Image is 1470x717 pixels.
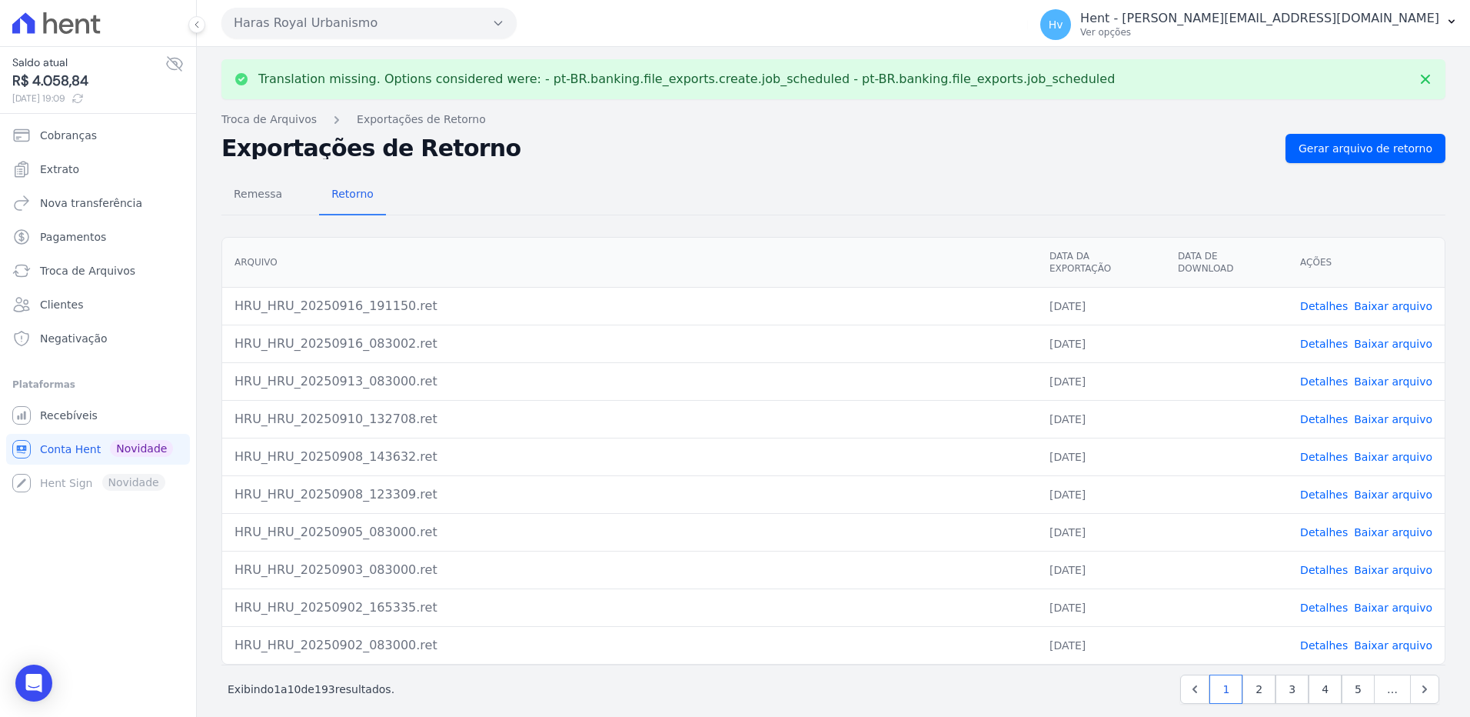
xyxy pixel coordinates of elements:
td: [DATE] [1037,513,1166,551]
a: Gerar arquivo de retorno [1285,134,1445,163]
a: Pagamentos [6,222,190,252]
a: Remessa [221,175,294,215]
a: Recebíveis [6,400,190,431]
span: 193 [314,683,335,695]
a: Cobranças [6,120,190,151]
a: 2 [1242,675,1275,704]
span: … [1374,675,1411,704]
div: HRU_HRU_20250902_165335.ret [234,599,1025,617]
a: Detalhes [1300,602,1348,614]
td: [DATE] [1037,589,1166,626]
a: Troca de Arquivos [6,255,190,286]
span: Hv [1049,19,1063,30]
a: Detalhes [1300,639,1348,652]
div: HRU_HRU_20250913_083000.ret [234,372,1025,391]
td: [DATE] [1037,438,1166,475]
td: [DATE] [1037,287,1166,325]
a: 1 [1209,675,1242,704]
a: Detalhes [1300,375,1348,388]
div: HRU_HRU_20250902_083000.ret [234,636,1025,655]
a: Baixar arquivo [1354,564,1432,576]
a: Detalhes [1300,338,1348,350]
div: HRU_HRU_20250910_132708.ret [234,410,1025,429]
span: 10 [288,683,301,695]
a: Next [1410,675,1439,704]
span: Saldo atual [12,55,165,71]
a: Baixar arquivo [1354,639,1432,652]
span: Clientes [40,297,83,312]
a: Baixar arquivo [1354,338,1432,350]
span: Negativação [40,331,108,346]
div: HRU_HRU_20250903_083000.ret [234,561,1025,579]
a: Detalhes [1300,489,1348,501]
a: 3 [1275,675,1309,704]
a: Baixar arquivo [1354,489,1432,501]
a: Retorno [319,175,386,215]
a: Baixar arquivo [1354,300,1432,312]
nav: Breadcrumb [221,112,1445,128]
span: Nova transferência [40,195,142,211]
a: Clientes [6,289,190,320]
nav: Sidebar [12,120,184,499]
td: [DATE] [1037,626,1166,664]
span: R$ 4.058,84 [12,71,165,92]
div: HRU_HRU_20250905_083000.ret [234,523,1025,542]
span: Cobranças [40,128,97,143]
h2: Exportações de Retorno [221,138,1273,159]
button: Haras Royal Urbanismo [221,8,517,38]
a: Detalhes [1300,526,1348,539]
span: Remessa [224,178,291,209]
th: Data da Exportação [1037,238,1166,288]
span: Troca de Arquivos [40,263,135,278]
td: [DATE] [1037,400,1166,438]
span: [DATE] 19:09 [12,92,165,105]
p: Exibindo a de resultados. [228,682,394,697]
th: Data de Download [1166,238,1288,288]
a: Troca de Arquivos [221,112,317,128]
th: Ações [1288,238,1445,288]
div: Plataformas [12,375,184,394]
span: Extrato [40,162,79,177]
a: Baixar arquivo [1354,375,1432,388]
p: Translation missing. Options considered were: - pt-BR.banking.file_exports.create.job_scheduled -... [258,72,1115,87]
span: Recebíveis [40,408,98,423]
span: Novidade [110,440,173,457]
td: [DATE] [1037,362,1166,400]
a: Nova transferência [6,188,190,218]
th: Arquivo [222,238,1037,288]
td: [DATE] [1037,475,1166,513]
a: Baixar arquivo [1354,526,1432,539]
a: Negativação [6,323,190,354]
a: 4 [1309,675,1342,704]
a: Baixar arquivo [1354,451,1432,463]
span: Gerar arquivo de retorno [1299,141,1432,156]
div: HRU_HRU_20250916_083002.ret [234,335,1025,353]
a: 5 [1342,675,1375,704]
a: Detalhes [1300,300,1348,312]
p: Hent - [PERSON_NAME][EMAIL_ADDRESS][DOMAIN_NAME] [1080,11,1439,26]
a: Baixar arquivo [1354,413,1432,425]
div: HRU_HRU_20250916_191150.ret [234,297,1025,315]
span: Pagamentos [40,229,106,245]
div: Open Intercom Messenger [15,665,52,702]
span: Conta Hent [40,442,101,457]
div: HRU_HRU_20250908_123309.ret [234,485,1025,504]
a: Detalhes [1300,451,1348,463]
td: [DATE] [1037,551,1166,589]
a: Detalhes [1300,413,1348,425]
a: Extrato [6,154,190,185]
a: Previous [1180,675,1209,704]
a: Detalhes [1300,564,1348,576]
div: HRU_HRU_20250908_143632.ret [234,448,1025,466]
span: Retorno [322,178,383,209]
a: Baixar arquivo [1354,602,1432,614]
td: [DATE] [1037,325,1166,362]
a: Exportações de Retorno [357,112,486,128]
span: 1 [274,683,281,695]
p: Ver opções [1080,26,1439,38]
button: Hv Hent - [PERSON_NAME][EMAIL_ADDRESS][DOMAIN_NAME] Ver opções [1028,3,1470,46]
a: Conta Hent Novidade [6,434,190,465]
